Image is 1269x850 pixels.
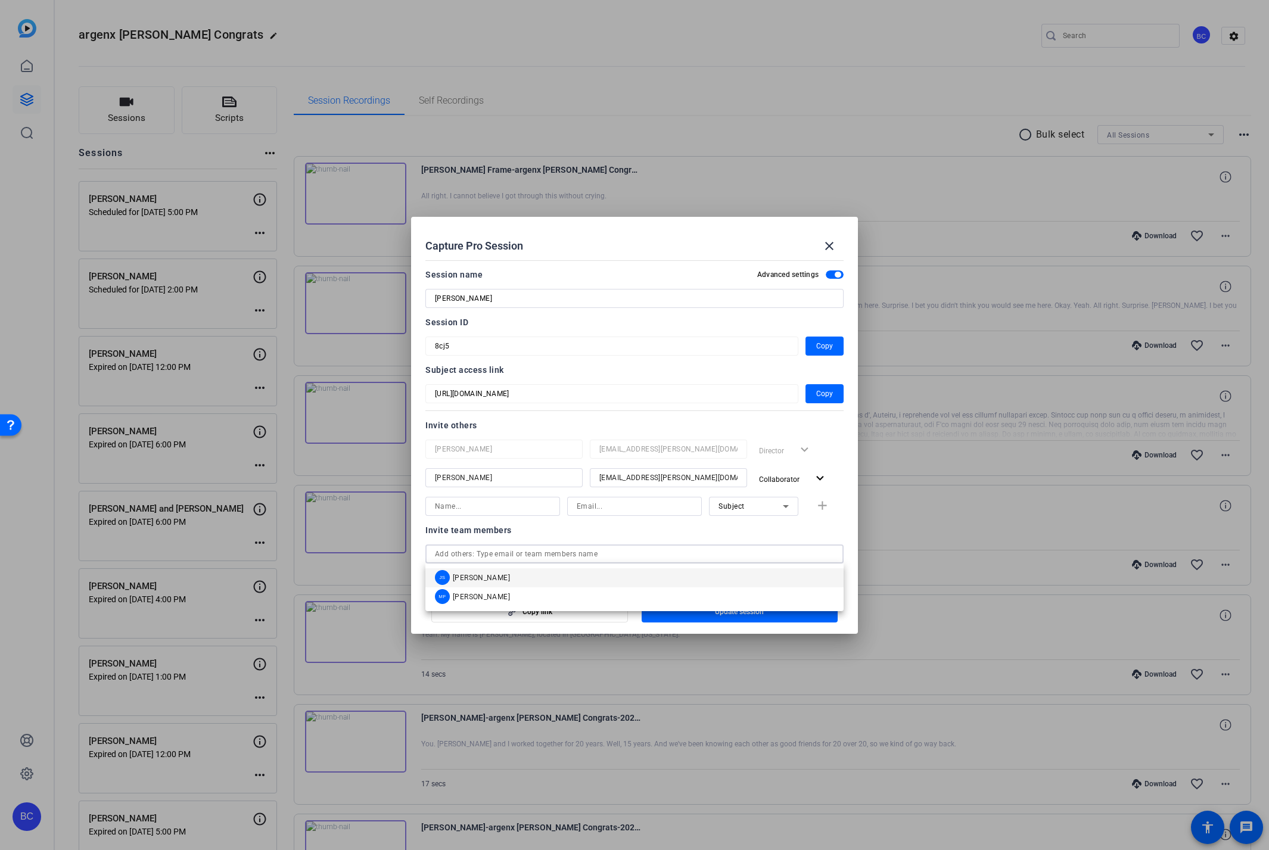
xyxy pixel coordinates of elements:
span: Copy [816,339,833,353]
input: Name... [435,471,573,485]
mat-icon: close [822,239,836,253]
input: Name... [435,499,550,513]
input: Add others: Type email or team members name [435,547,834,561]
span: Update session [715,607,764,617]
button: Copy [805,384,844,403]
div: JS [435,570,450,585]
div: MF [435,589,450,604]
div: Invite others [425,418,844,432]
div: Session ID [425,315,844,329]
div: Invite team members [425,523,844,537]
input: Email... [599,471,738,485]
span: [PERSON_NAME] [453,573,510,583]
span: [PERSON_NAME] [453,592,510,602]
div: Session name [425,267,483,282]
button: Update session [642,601,838,622]
div: Subject access link [425,363,844,377]
button: Copy link [431,601,628,622]
span: Subject [719,502,745,510]
h2: Advanced settings [757,270,819,279]
input: Enter Session Name [435,291,834,306]
input: Session OTP [435,339,789,353]
div: Capture Pro Session [425,232,844,260]
button: Copy [805,337,844,356]
span: Collaborator [759,475,800,484]
input: Email... [577,499,692,513]
input: Session OTP [435,387,789,401]
span: Copy [816,387,833,401]
button: Collaborator [754,468,832,490]
input: Email... [599,442,738,456]
input: Name... [435,442,573,456]
span: Copy link [522,607,552,617]
mat-icon: expand_more [813,471,828,486]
